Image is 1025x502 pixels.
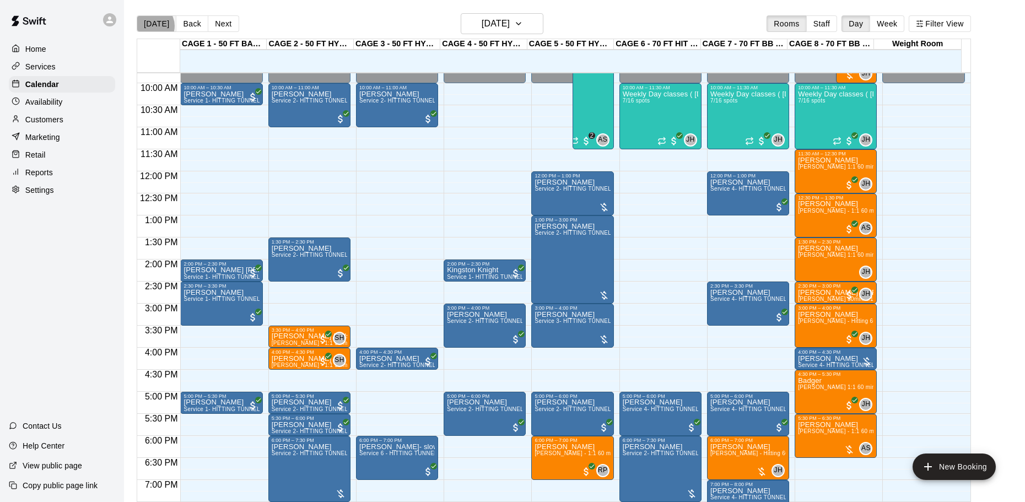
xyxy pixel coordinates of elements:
[864,442,872,455] span: Anthony Slama
[272,438,347,443] div: 6:00 PM – 7:30 PM
[356,83,438,127] div: 10:00 AM – 11:00 AM: Theodore Dorner
[844,180,855,191] span: All customers have paid
[841,15,870,32] button: Day
[795,304,877,348] div: 3:00 PM – 4:00 PM: Jack Thompson
[862,68,870,79] span: JH
[335,114,346,125] span: All customers have paid
[25,96,63,107] p: Availability
[25,185,54,196] p: Settings
[535,217,610,223] div: 1:00 PM – 3:00 PM
[9,94,115,110] div: Availability
[859,67,872,80] div: John Havird
[447,305,522,311] div: 3:00 PM – 4:00 PM
[535,393,610,399] div: 5:00 PM – 6:00 PM
[601,133,609,147] span: Allie Skaggs
[461,13,543,34] button: [DATE]
[247,312,258,323] span: All customers have paid
[623,85,698,90] div: 10:00 AM – 11:30 AM
[776,464,785,477] span: John Havird
[688,133,697,147] span: John Havird
[844,334,855,345] span: All customers have paid
[710,450,837,456] span: [PERSON_NAME] - Hitting 60min 1:1 instruction
[359,362,499,368] span: Service 2- HITTING TUNNEL RENTAL - 50ft Baseball
[184,283,259,289] div: 2:30 PM – 3:30 PM
[798,195,873,201] div: 12:30 PM – 1:30 PM
[142,458,181,467] span: 6:30 PM
[710,438,786,443] div: 6:00 PM – 7:00 PM
[142,480,181,489] span: 7:00 PM
[176,15,208,32] button: Back
[184,296,386,302] span: Service 1- HITTING TUNNEL RENTAL - 50ft Baseball w/ Auto/Manual Feeder
[862,289,870,300] span: JH
[707,392,789,436] div: 5:00 PM – 6:00 PM: Gavin Tyree
[180,282,262,326] div: 2:30 PM – 3:30 PM: Aidric Knechtel
[335,355,344,366] span: SH
[707,83,789,149] div: 10:00 AM – 11:30 AM: Weekly Day classes ( Monday,Wednesday,Friday ) 10:00-11:30 ( monthly package...
[272,393,347,399] div: 5:00 PM – 5:30 PM
[862,333,870,344] span: JH
[184,393,259,399] div: 5:00 PM – 5:30 PM
[272,340,424,346] span: [PERSON_NAME] - 1:1 30 min Baseball Hitting instruction
[9,164,115,181] div: Reports
[272,450,412,456] span: Service 2- HITTING TUNNEL RENTAL - 50ft Baseball
[9,182,115,198] div: Settings
[798,415,873,421] div: 5:30 PM – 6:30 PM
[859,266,872,279] div: John Havird
[9,111,115,128] div: Customers
[444,304,526,348] div: 3:00 PM – 4:00 PM: Service 2- HITTING TUNNEL RENTAL - 50ft Baseball
[535,305,610,311] div: 3:00 PM – 4:00 PM
[142,282,181,291] span: 2:30 PM
[844,290,855,301] span: All customers have paid
[272,406,412,412] span: Service 2- HITTING TUNNEL RENTAL - 50ft Baseball
[795,83,877,149] div: 10:00 AM – 11:30 AM: Weekly Day classes ( Monday,Wednesday,Friday ) 10:00-11:30 ( monthly package...
[710,393,786,399] div: 5:00 PM – 6:00 PM
[356,348,438,370] div: 4:00 PM – 4:30 PM: Charles Bishop
[9,129,115,145] div: Marketing
[25,132,60,143] p: Marketing
[861,443,871,454] span: AS
[774,202,785,213] span: All customers have paid
[864,266,872,279] span: John Havird
[707,171,789,215] div: 12:00 PM – 1:00 PM: Kurt Saberi
[864,332,872,345] span: John Havird
[774,312,785,323] span: All customers have paid
[333,332,346,345] div: Scott Hairston
[531,215,613,304] div: 1:00 PM – 3:00 PM: Service 2- HITTING TUNNEL RENTAL - 50ft Baseball
[444,392,526,436] div: 5:00 PM – 6:00 PM: Service 2- HITTING TUNNEL RENTAL - 50ft Baseball
[623,393,698,399] div: 5:00 PM – 6:00 PM
[268,83,350,127] div: 10:00 AM – 11:00 AM: Kate Jauss
[798,428,922,434] span: [PERSON_NAME] - 1:1 60 min Pitching Lesson
[142,436,181,445] span: 6:00 PM
[184,98,386,104] span: Service 1- HITTING TUNNEL RENTAL - 50ft Baseball w/ Auto/Manual Feeder
[23,440,64,451] p: Help Center
[844,400,855,411] span: All customers have paid
[272,85,347,90] div: 10:00 AM – 11:00 AM
[247,400,258,411] span: All customers have paid
[268,414,350,436] div: 5:30 PM – 6:00 PM: Antonio Rodriguez
[798,349,873,355] div: 4:00 PM – 4:30 PM
[798,296,1018,302] span: [PERSON_NAME] 30min 1:1 pitching Lesson (ages under [DEMOGRAPHIC_DATA])
[138,127,181,137] span: 11:00 AM
[787,39,874,50] div: CAGE 8 - 70 FT BB (w/ pitching mound)
[859,177,872,191] div: John Havird
[510,422,521,433] span: All customers have paid
[623,450,763,456] span: Service 2- HITTING TUNNEL RENTAL - 50ft Baseball
[268,392,350,414] div: 5:00 PM – 5:30 PM: Antonio Rodriguez
[859,332,872,345] div: John Havird
[335,333,344,344] span: SH
[359,98,499,104] span: Service 2- HITTING TUNNEL RENTAL - 50ft Baseball
[862,179,870,190] span: JH
[142,237,181,247] span: 1:30 PM
[510,334,521,345] span: All customers have paid
[745,137,754,145] span: Recurring event
[535,438,610,443] div: 6:00 PM – 7:00 PM
[268,436,350,502] div: 6:00 PM – 7:30 PM: Service 2- HITTING TUNNEL RENTAL - 50ft Baseball
[776,133,785,147] span: John Havird
[184,261,259,267] div: 2:00 PM – 2:30 PM
[23,420,62,431] p: Contact Us
[798,252,919,258] span: [PERSON_NAME] 1:1 60 min. pitching Lesson
[795,237,877,282] div: 1:30 PM – 2:30 PM: Carter Hutchings
[795,414,877,458] div: 5:30 PM – 6:30 PM: Anthony Slama - 1:1 60 min Pitching Lesson
[772,464,785,477] div: John Havird
[623,98,650,104] span: 7/16 spots filled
